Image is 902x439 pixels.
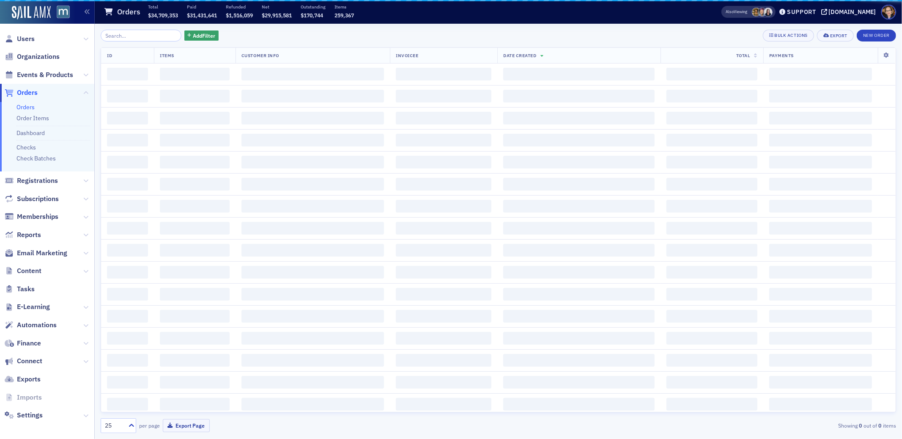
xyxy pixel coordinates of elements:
span: ‌ [666,134,757,146]
span: ‌ [241,222,384,235]
span: ‌ [503,332,655,345]
span: Automations [17,320,57,330]
button: New Order [857,30,896,41]
span: $34,709,353 [148,12,178,19]
span: 259,367 [334,12,354,19]
a: Connect [5,356,42,366]
span: ‌ [160,200,230,213]
span: ‌ [503,68,655,80]
span: Tasks [17,284,35,294]
span: ID [107,52,112,58]
span: ‌ [666,310,757,323]
span: ‌ [107,68,148,80]
a: Memberships [5,212,58,221]
span: $31,431,641 [187,12,217,19]
a: Reports [5,230,41,240]
span: ‌ [666,222,757,235]
div: Export [830,33,847,38]
a: Registrations [5,176,58,185]
span: ‌ [241,68,384,80]
span: ‌ [241,244,384,257]
span: Date Created [503,52,536,58]
span: ‌ [769,266,872,279]
p: Paid [187,4,217,10]
span: ‌ [396,156,491,168]
span: ‌ [666,112,757,124]
span: ‌ [769,156,872,168]
span: Connect [17,356,42,366]
span: ‌ [241,376,384,389]
button: AddFilter [184,30,219,41]
a: Content [5,266,41,276]
span: ‌ [107,90,148,102]
span: ‌ [396,68,491,80]
div: 25 [105,421,123,430]
span: Invoicee [396,52,418,58]
span: ‌ [666,332,757,345]
button: Export [817,30,854,41]
span: ‌ [396,398,491,411]
div: Support [787,8,816,16]
p: Net [262,4,292,10]
span: ‌ [666,68,757,80]
span: Customer Info [241,52,279,58]
span: ‌ [503,398,655,411]
span: Email Marketing [17,248,67,258]
span: ‌ [241,310,384,323]
span: ‌ [666,244,757,257]
a: View Homepage [51,6,70,20]
strong: 0 [858,422,864,429]
span: ‌ [107,288,148,301]
span: Users [17,34,35,44]
span: ‌ [769,222,872,235]
a: Events & Products [5,70,73,80]
span: ‌ [666,354,757,367]
span: Imports [17,393,42,402]
a: E-Learning [5,302,50,312]
a: SailAMX [12,6,51,19]
span: ‌ [241,266,384,279]
span: Viewing [726,9,748,15]
span: ‌ [503,90,655,102]
span: ‌ [107,178,148,191]
span: ‌ [160,112,230,124]
div: Bulk Actions [775,33,808,38]
span: ‌ [503,376,655,389]
span: ‌ [396,288,491,301]
span: ‌ [160,222,230,235]
span: ‌ [666,90,757,102]
span: ‌ [769,134,872,146]
span: ‌ [241,332,384,345]
span: ‌ [503,310,655,323]
span: Exports [17,375,41,384]
span: ‌ [769,244,872,257]
span: ‌ [769,376,872,389]
span: ‌ [666,266,757,279]
span: ‌ [769,68,872,80]
span: Add Filter [193,32,215,39]
span: ‌ [396,244,491,257]
strong: 0 [877,422,883,429]
a: Users [5,34,35,44]
p: Items [334,4,354,10]
span: ‌ [503,156,655,168]
span: Memberships [17,212,58,221]
div: Showing out of items [637,422,896,429]
span: ‌ [769,354,872,367]
span: ‌ [107,354,148,367]
span: ‌ [160,68,230,80]
span: ‌ [160,310,230,323]
button: Export Page [163,419,210,432]
span: ‌ [241,90,384,102]
label: per page [139,422,160,429]
span: ‌ [396,376,491,389]
span: ‌ [503,244,655,257]
span: ‌ [160,244,230,257]
span: $29,915,581 [262,12,292,19]
span: Reports [17,230,41,240]
a: Exports [5,375,41,384]
a: Order Items [16,114,49,122]
span: ‌ [160,288,230,301]
span: Meghan Will [758,8,767,17]
span: ‌ [396,332,491,345]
